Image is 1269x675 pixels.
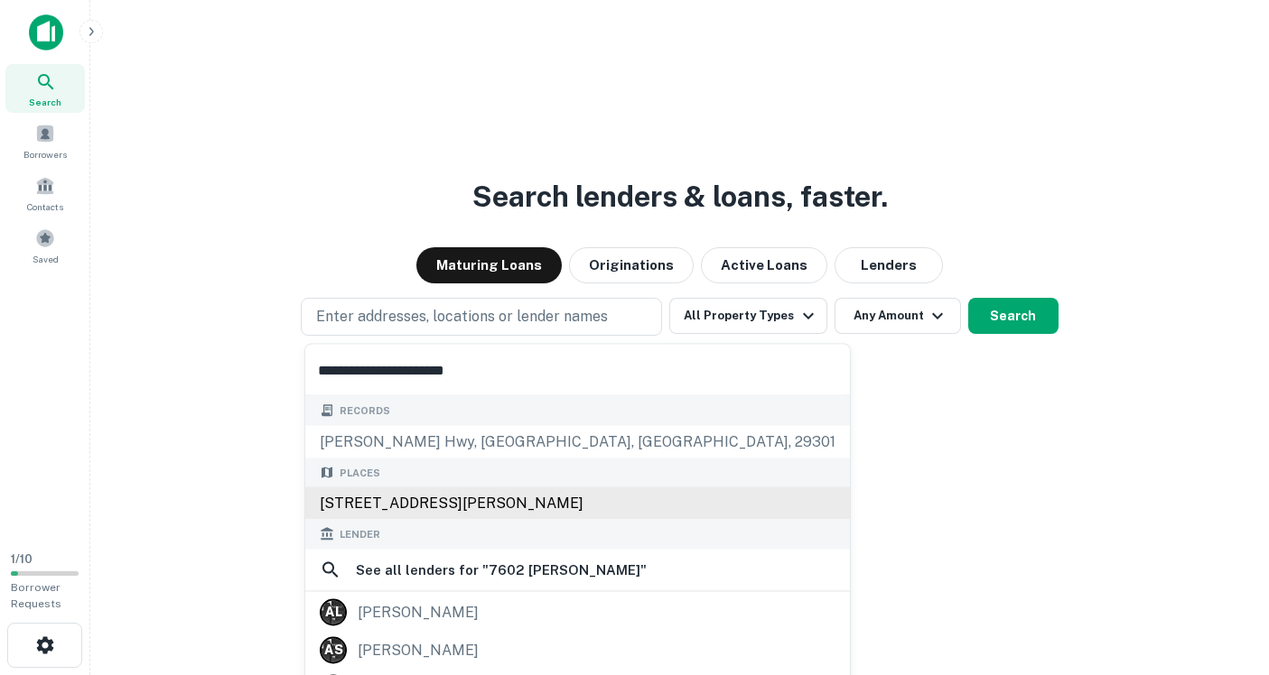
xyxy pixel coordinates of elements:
button: Enter addresses, locations or lender names [301,298,662,336]
a: A L[PERSON_NAME] [305,593,850,631]
a: Borrowers [5,116,85,165]
span: Search [29,95,61,109]
span: Records [340,403,390,419]
span: Borrowers [23,147,67,162]
p: A S [324,641,342,660]
iframe: Chat Widget [1179,531,1269,617]
span: Contacts [27,199,63,214]
button: Any Amount [835,298,961,334]
span: Saved [33,252,59,266]
div: [PERSON_NAME] hwy, [GEOGRAPHIC_DATA], [GEOGRAPHIC_DATA], 29301 [305,425,850,458]
h6: See all lenders for " 7602 [PERSON_NAME] " [356,559,647,580]
button: Maturing Loans [416,247,562,283]
span: 1 / 10 [11,552,33,566]
div: [PERSON_NAME] [358,636,479,663]
button: Originations [569,247,694,283]
span: Borrower Requests [11,581,61,610]
a: Contacts [5,169,85,217]
button: Lenders [835,247,943,283]
div: [STREET_ADDRESS][PERSON_NAME] [305,487,850,520]
a: Saved [5,221,85,270]
a: A S[PERSON_NAME] [305,631,850,669]
div: [PERSON_NAME] [358,598,479,625]
span: Lender [340,527,380,542]
button: Active Loans [701,247,827,283]
p: Enter addresses, locations or lender names [316,306,608,328]
a: Search [5,64,85,113]
span: Places [340,465,380,480]
p: A L [325,603,341,622]
h3: Search lenders & loans, faster. [472,175,888,218]
button: Search [968,298,1059,334]
img: capitalize-icon.png [29,14,63,51]
button: All Property Types [669,298,826,334]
